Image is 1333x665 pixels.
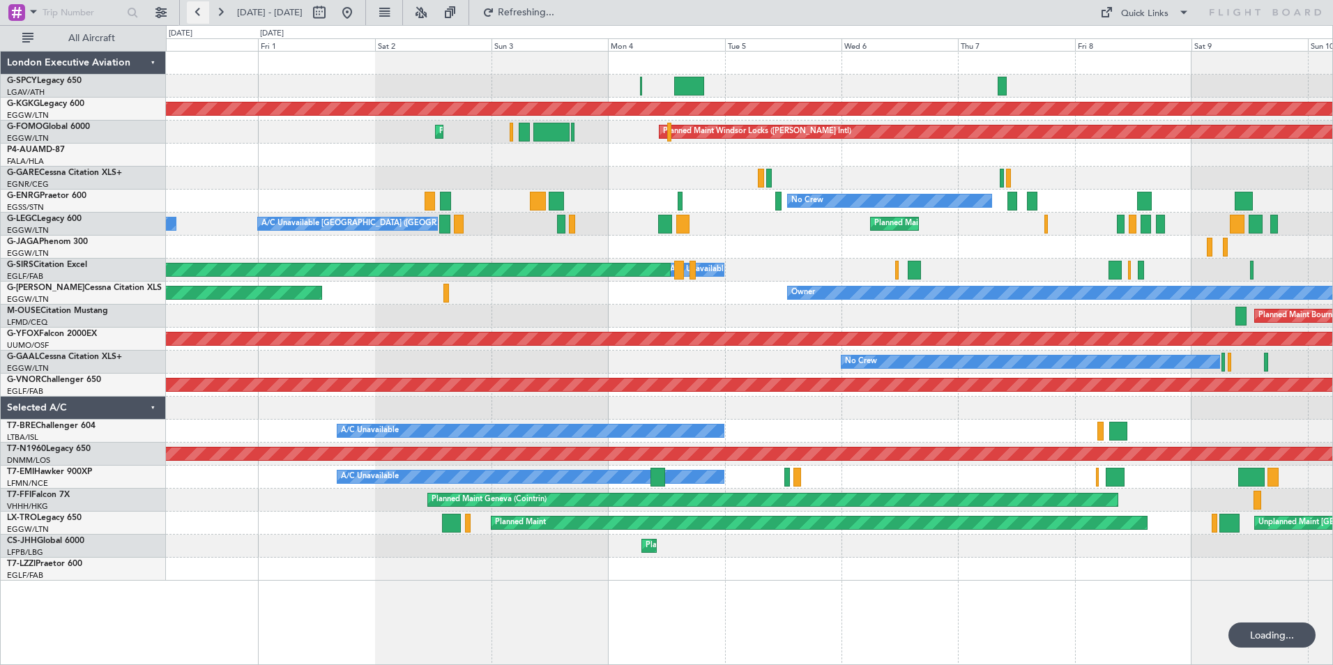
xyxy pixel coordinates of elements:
[7,560,36,568] span: T7-LZZI
[7,514,82,522] a: LX-TROLegacy 650
[958,38,1074,51] div: Thu 7
[7,179,49,190] a: EGNR/CEG
[375,38,492,51] div: Sat 2
[7,537,84,545] a: CS-JHHGlobal 6000
[260,28,284,40] div: [DATE]
[492,38,608,51] div: Sun 3
[169,28,192,40] div: [DATE]
[7,123,90,131] a: G-FOMOGlobal 6000
[670,259,728,280] div: A/C Unavailable
[7,307,40,315] span: M-OUSE
[791,190,823,211] div: No Crew
[341,466,399,487] div: A/C Unavailable
[7,261,87,269] a: G-SIRSCitation Excel
[7,468,92,476] a: T7-EMIHawker 900XP
[7,445,46,453] span: T7-N1960
[15,27,151,49] button: All Aircraft
[7,225,49,236] a: EGGW/LTN
[476,1,560,24] button: Refreshing...
[7,238,88,246] a: G-JAGAPhenom 300
[7,87,45,98] a: LGAV/ATH
[7,501,48,512] a: VHHH/HKG
[7,445,91,453] a: T7-N1960Legacy 650
[7,294,49,305] a: EGGW/LTN
[841,38,958,51] div: Wed 6
[341,420,399,441] div: A/C Unavailable
[7,261,33,269] span: G-SIRS
[1121,7,1168,21] div: Quick Links
[7,330,39,338] span: G-YFOX
[7,100,84,108] a: G-KGKGLegacy 600
[7,192,86,200] a: G-ENRGPraetor 600
[258,38,374,51] div: Fri 1
[7,146,38,154] span: P4-AUA
[432,489,547,510] div: Planned Maint Geneva (Cointrin)
[7,547,43,558] a: LFPB/LBG
[7,284,162,292] a: G-[PERSON_NAME]Cessna Citation XLS
[7,455,50,466] a: DNMM/LOS
[7,478,48,489] a: LFMN/NCE
[608,38,724,51] div: Mon 4
[261,213,488,234] div: A/C Unavailable [GEOGRAPHIC_DATA] ([GEOGRAPHIC_DATA])
[7,307,108,315] a: M-OUSECitation Mustang
[7,146,65,154] a: P4-AUAMD-87
[7,422,96,430] a: T7-BREChallenger 604
[7,537,37,545] span: CS-JHH
[7,100,40,108] span: G-KGKG
[497,8,556,17] span: Refreshing...
[7,133,49,144] a: EGGW/LTN
[7,156,44,167] a: FALA/HLA
[142,38,258,51] div: Thu 31
[1191,38,1308,51] div: Sat 9
[7,524,49,535] a: EGGW/LTN
[237,6,303,19] span: [DATE] - [DATE]
[7,432,38,443] a: LTBA/ISL
[7,422,36,430] span: T7-BRE
[7,353,122,361] a: G-GAALCessna Citation XLS+
[663,121,851,142] div: Planned Maint Windsor Locks ([PERSON_NAME] Intl)
[7,215,37,223] span: G-LEGC
[7,386,43,397] a: EGLF/FAB
[725,38,841,51] div: Tue 5
[7,363,49,374] a: EGGW/LTN
[1093,1,1196,24] button: Quick Links
[7,77,82,85] a: G-SPCYLegacy 650
[7,491,70,499] a: T7-FFIFalcon 7X
[36,33,147,43] span: All Aircraft
[7,560,82,568] a: T7-LZZIPraetor 600
[874,213,1094,234] div: Planned Maint [GEOGRAPHIC_DATA] ([GEOGRAPHIC_DATA])
[7,468,34,476] span: T7-EMI
[7,192,40,200] span: G-ENRG
[495,512,546,533] div: Planned Maint
[7,169,39,177] span: G-GARE
[646,535,865,556] div: Planned Maint [GEOGRAPHIC_DATA] ([GEOGRAPHIC_DATA])
[7,169,122,177] a: G-GARECessna Citation XLS+
[7,77,37,85] span: G-SPCY
[791,282,815,303] div: Owner
[7,514,37,522] span: LX-TRO
[7,491,31,499] span: T7-FFI
[7,123,43,131] span: G-FOMO
[7,353,39,361] span: G-GAAL
[7,330,97,338] a: G-YFOXFalcon 2000EX
[7,202,44,213] a: EGSS/STN
[7,317,47,328] a: LFMD/CEQ
[7,110,49,121] a: EGGW/LTN
[439,121,572,142] div: Planned Maint [GEOGRAPHIC_DATA]
[7,340,49,351] a: UUMO/OSF
[7,215,82,223] a: G-LEGCLegacy 600
[7,248,49,259] a: EGGW/LTN
[1075,38,1191,51] div: Fri 8
[1228,622,1316,648] div: Loading...
[7,376,101,384] a: G-VNORChallenger 650
[43,2,123,23] input: Trip Number
[7,284,84,292] span: G-[PERSON_NAME]
[845,351,877,372] div: No Crew
[7,376,41,384] span: G-VNOR
[7,238,39,246] span: G-JAGA
[7,271,43,282] a: EGLF/FAB
[7,570,43,581] a: EGLF/FAB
